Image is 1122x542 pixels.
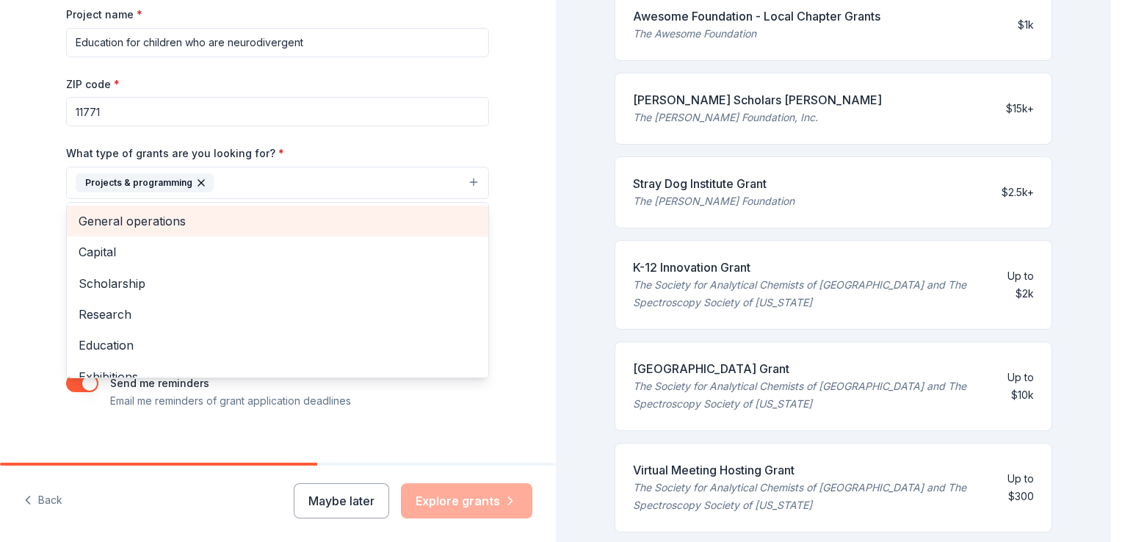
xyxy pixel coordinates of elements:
span: Capital [79,242,477,261]
span: Scholarship [79,274,477,293]
button: Projects & programming [66,167,489,199]
span: Exhibitions [79,367,477,386]
span: Research [79,305,477,324]
span: General operations [79,212,477,231]
div: Projects & programming [76,173,214,192]
span: Education [79,336,477,355]
div: Projects & programming [66,202,489,378]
